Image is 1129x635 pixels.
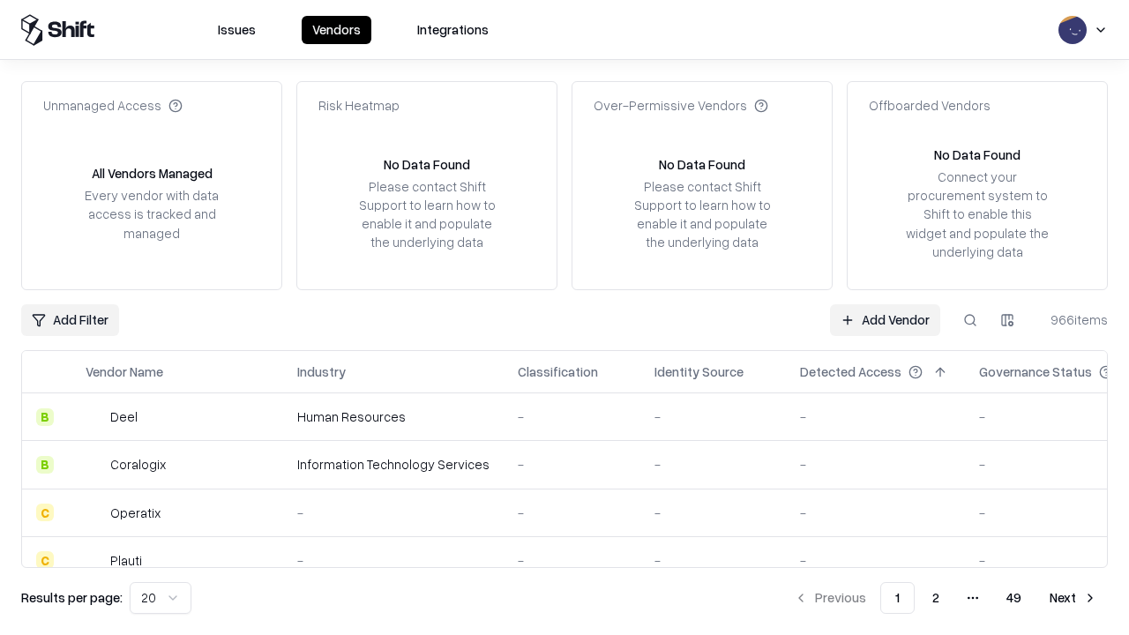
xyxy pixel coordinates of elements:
[36,551,54,569] div: C
[110,407,138,426] div: Deel
[654,455,772,474] div: -
[297,504,490,522] div: -
[800,362,901,381] div: Detected Access
[297,362,346,381] div: Industry
[21,588,123,607] p: Results per page:
[904,168,1050,261] div: Connect your procurement system to Shift to enable this widget and populate the underlying data
[918,582,953,614] button: 2
[518,362,598,381] div: Classification
[594,96,768,115] div: Over-Permissive Vendors
[297,455,490,474] div: Information Technology Services
[880,582,915,614] button: 1
[207,16,266,44] button: Issues
[654,362,744,381] div: Identity Source
[992,582,1036,614] button: 49
[654,504,772,522] div: -
[384,155,470,174] div: No Data Found
[354,177,500,252] div: Please contact Shift Support to learn how to enable it and populate the underlying data
[36,408,54,426] div: B
[518,407,626,426] div: -
[800,504,951,522] div: -
[869,96,991,115] div: Offboarded Vendors
[86,504,103,521] img: Operatix
[86,551,103,569] img: Plauti
[654,407,772,426] div: -
[800,455,951,474] div: -
[302,16,371,44] button: Vendors
[830,304,940,336] a: Add Vendor
[86,456,103,474] img: Coralogix
[36,504,54,521] div: C
[21,304,119,336] button: Add Filter
[1039,582,1108,614] button: Next
[629,177,775,252] div: Please contact Shift Support to learn how to enable it and populate the underlying data
[86,408,103,426] img: Deel
[518,551,626,570] div: -
[297,551,490,570] div: -
[318,96,400,115] div: Risk Heatmap
[407,16,499,44] button: Integrations
[110,504,161,522] div: Operatix
[92,164,213,183] div: All Vendors Managed
[79,186,225,242] div: Every vendor with data access is tracked and managed
[518,455,626,474] div: -
[86,362,163,381] div: Vendor Name
[110,551,142,570] div: Plauti
[800,407,951,426] div: -
[1037,310,1108,329] div: 966 items
[800,551,951,570] div: -
[518,504,626,522] div: -
[654,551,772,570] div: -
[783,582,1108,614] nav: pagination
[659,155,745,174] div: No Data Found
[297,407,490,426] div: Human Resources
[43,96,183,115] div: Unmanaged Access
[110,455,166,474] div: Coralogix
[979,362,1092,381] div: Governance Status
[934,146,1021,164] div: No Data Found
[36,456,54,474] div: B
